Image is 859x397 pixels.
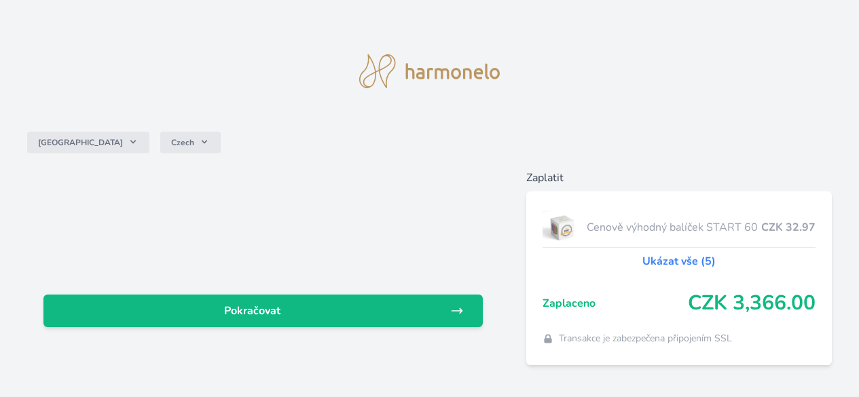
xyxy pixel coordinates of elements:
span: CZK 3,366.00 [688,291,816,316]
a: Ukázat vše (5) [642,253,716,269]
span: Transakce je zabezpečena připojením SSL [559,332,732,345]
button: Czech [160,132,221,153]
span: CZK 32.97 [761,219,816,235]
img: logo.svg [359,54,500,88]
h6: Zaplatit [526,170,832,186]
span: [GEOGRAPHIC_DATA] [38,137,123,148]
span: Cenově výhodný balíček START 60 [587,219,761,235]
img: start.jpg [543,210,581,244]
a: Pokračovat [43,295,483,327]
span: Zaplaceno [543,295,688,311]
span: Czech [171,137,194,148]
span: Pokračovat [54,303,450,319]
button: [GEOGRAPHIC_DATA] [27,132,149,153]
